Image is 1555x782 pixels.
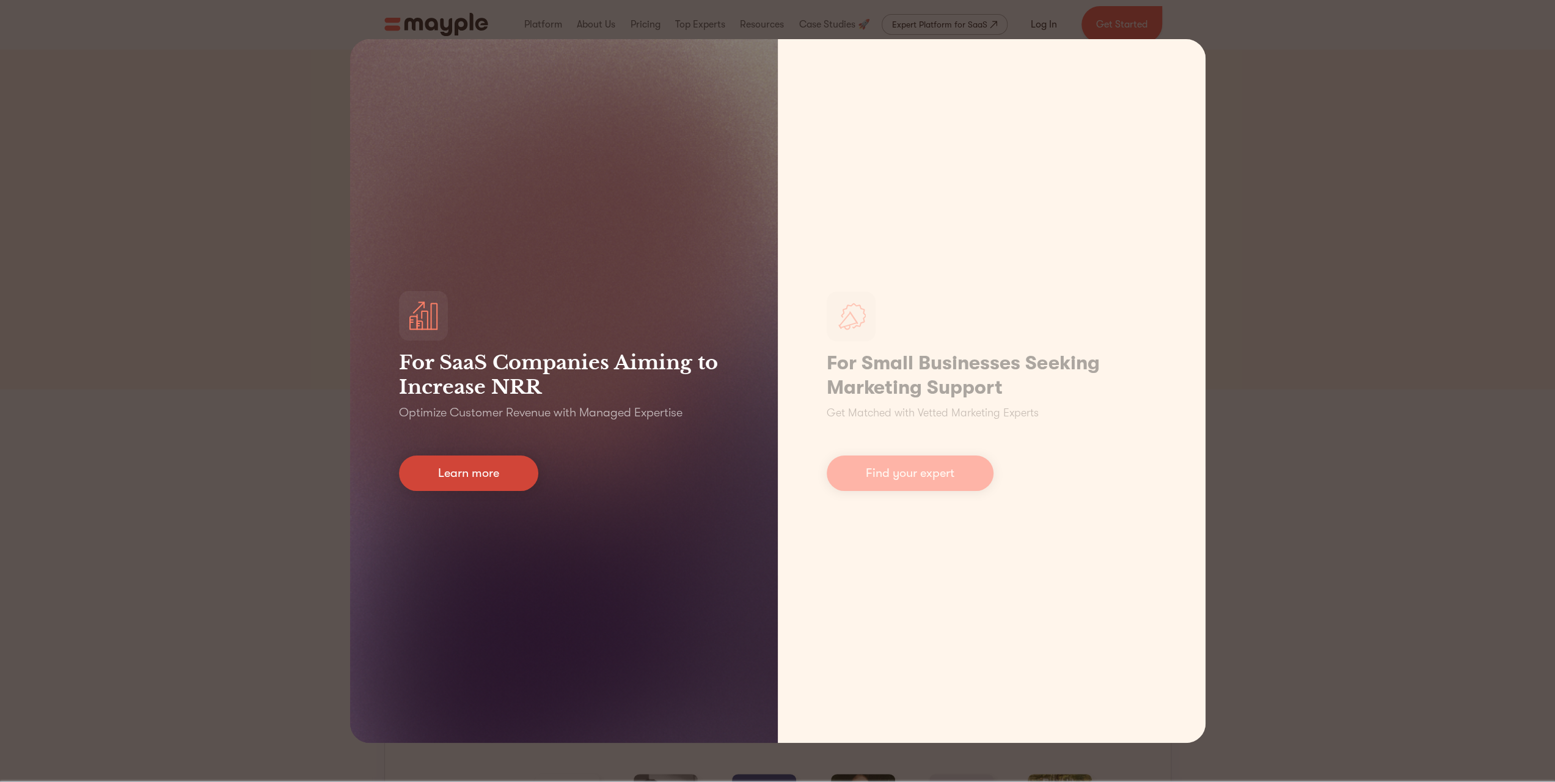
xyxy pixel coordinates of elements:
[399,456,538,491] a: Learn more
[399,404,682,421] p: Optimize Customer Revenue with Managed Expertise
[827,351,1157,400] h1: For Small Businesses Seeking Marketing Support
[827,405,1039,421] p: Get Matched with Vetted Marketing Experts
[827,456,993,491] a: Find your expert
[399,350,729,399] h3: For SaaS Companies Aiming to Increase NRR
